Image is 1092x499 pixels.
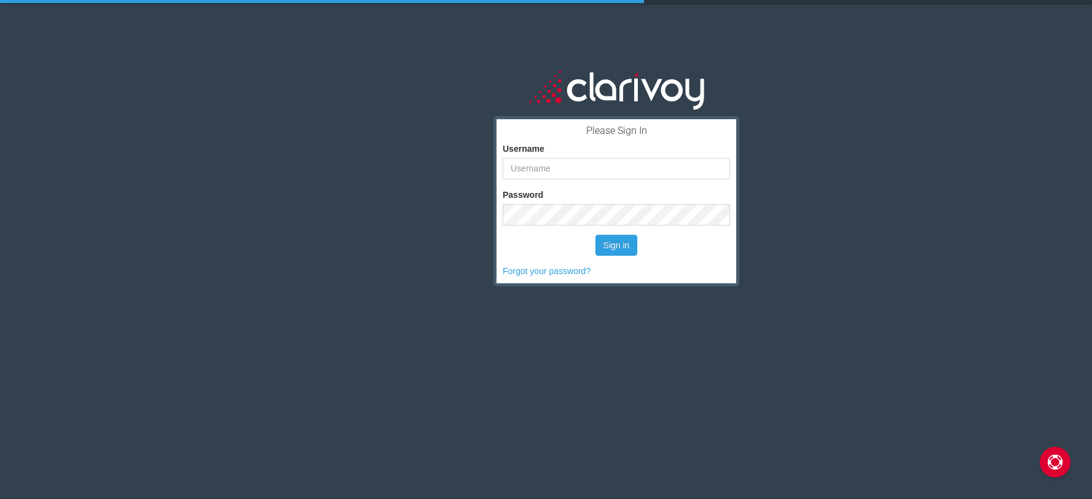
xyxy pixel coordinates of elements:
[595,235,638,256] button: Sign in
[503,125,730,136] h3: Please Sign In
[503,143,544,155] label: Username
[503,158,730,179] input: Username
[503,266,591,276] a: Forgot your password?
[529,68,704,111] img: clarivoy_whitetext_transbg.svg
[503,189,543,201] label: Password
